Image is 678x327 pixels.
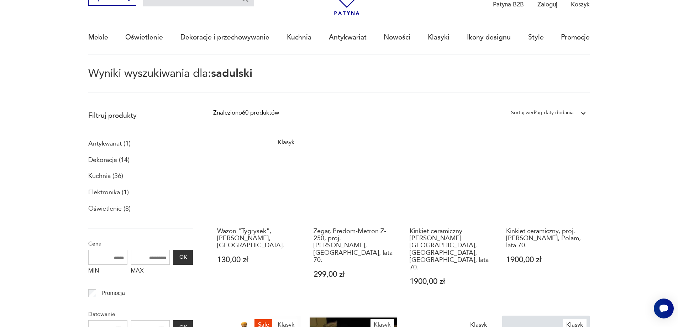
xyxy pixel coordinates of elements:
[428,21,450,54] a: Klasyki
[561,21,590,54] a: Promocje
[528,21,544,54] a: Style
[506,228,586,249] h3: Kinkiet ceramiczny, proj. [PERSON_NAME], Polam, lata 70.
[88,203,131,215] a: Oświetlenie (8)
[88,68,590,93] p: Wyniki wyszukiwania dla:
[131,265,170,278] label: MAX
[101,289,125,298] p: Promocja
[88,138,131,150] a: Antykwariat (1)
[88,154,130,166] a: Dekoracje (14)
[502,133,590,302] a: Kinkiet ceramiczny, proj. A. Sadulski, Polam, lata 70.Kinkiet ceramiczny, proj. [PERSON_NAME], Po...
[410,228,490,271] h3: Kinkiet ceramiczny [PERSON_NAME][GEOGRAPHIC_DATA], [GEOGRAPHIC_DATA], [GEOGRAPHIC_DATA], lata 70.
[88,111,193,120] p: Filtruj produkty
[88,239,193,248] p: Cena
[217,228,297,249] h3: Wazon "Tygrysek", [PERSON_NAME], [GEOGRAPHIC_DATA].
[537,0,557,9] p: Zaloguj
[571,0,590,9] p: Koszyk
[329,21,367,54] a: Antykwariat
[88,310,193,319] p: Datowanie
[410,278,490,285] p: 1900,00 zł
[125,21,163,54] a: Oświetlenie
[88,186,129,199] a: Elektronika (1)
[467,21,511,54] a: Ikony designu
[217,256,297,264] p: 130,00 zł
[180,21,269,54] a: Dekoracje i przechowywanie
[173,250,193,265] button: OK
[511,108,573,117] div: Sortuj według daty dodania
[310,133,398,302] a: Zegar, Predom-Metron Z-250, proj. A. Sadulski, Polska, lata 70.Zegar, Predom-Metron Z-250, proj. ...
[384,21,410,54] a: Nowości
[314,271,394,278] p: 299,00 zł
[314,228,394,264] h3: Zegar, Predom-Metron Z-250, proj. [PERSON_NAME], [GEOGRAPHIC_DATA], lata 70.
[213,133,301,302] a: KlasykWazon "Tygrysek", Adam Sadulski, Mirostowice.Wazon "Tygrysek", [PERSON_NAME], [GEOGRAPHIC_D...
[213,108,279,117] div: Znaleziono 60 produktów
[88,265,127,278] label: MIN
[406,133,494,302] a: Kinkiet ceramiczny A. Sadulski, Polam Piła, Mirostowice, lata 70.Kinkiet ceramiczny [PERSON_NAME]...
[493,0,524,9] p: Patyna B2B
[506,256,586,264] p: 1900,00 zł
[88,170,123,182] a: Kuchnia (36)
[211,66,252,81] span: sadulski
[88,21,108,54] a: Meble
[287,21,311,54] a: Kuchnia
[654,299,674,318] iframe: Smartsupp widget button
